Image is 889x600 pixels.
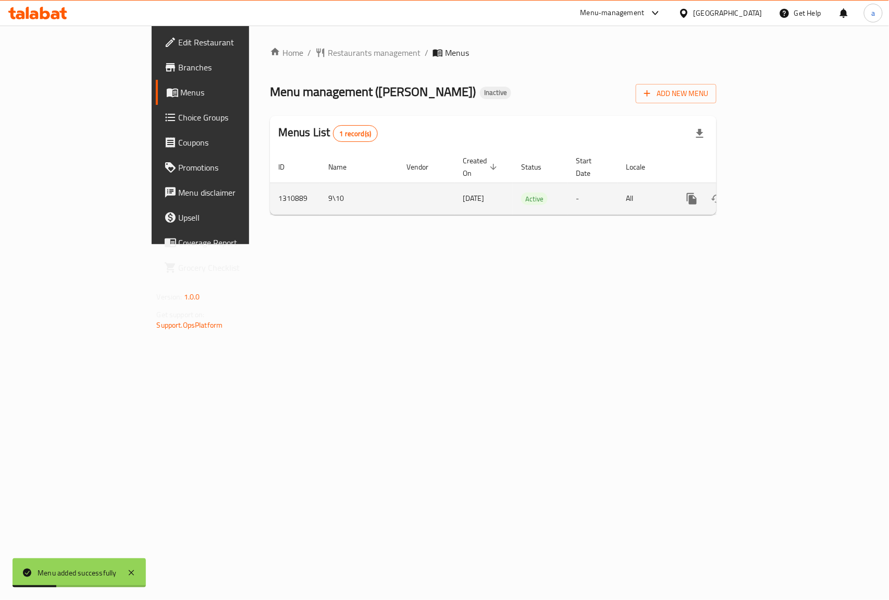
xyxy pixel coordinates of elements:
[156,180,300,205] a: Menu disclaimer
[179,136,292,149] span: Coupons
[156,80,300,105] a: Menus
[179,236,292,249] span: Coverage Report
[157,318,223,332] a: Support.OpsPlatform
[871,7,875,19] span: a
[156,230,300,255] a: Coverage Report
[636,84,717,103] button: Add New Menu
[181,86,292,99] span: Menus
[156,205,300,230] a: Upsell
[626,161,659,173] span: Locale
[687,121,712,146] div: Export file
[307,46,311,59] li: /
[179,186,292,199] span: Menu disclaimer
[38,567,117,579] div: Menu added successfully
[156,155,300,180] a: Promotions
[184,290,200,304] span: 1.0.0
[521,161,555,173] span: Status
[445,46,469,59] span: Menus
[270,151,788,215] table: enhanced table
[680,186,705,211] button: more
[521,193,548,205] span: Active
[334,129,378,139] span: 1 record(s)
[156,105,300,130] a: Choice Groups
[463,154,500,179] span: Created On
[328,161,360,173] span: Name
[618,183,671,214] td: All
[179,261,292,274] span: Grocery Checklist
[179,211,292,224] span: Upsell
[157,290,182,304] span: Version:
[406,161,442,173] span: Vendor
[576,154,605,179] span: Start Date
[480,87,511,99] div: Inactive
[463,191,484,205] span: [DATE]
[270,46,717,59] nav: breadcrumb
[328,46,421,59] span: Restaurants management
[270,80,476,103] span: Menu management ( [PERSON_NAME] )
[156,30,300,55] a: Edit Restaurant
[644,87,708,100] span: Add New Menu
[567,183,618,214] td: -
[521,193,548,205] div: Active
[581,7,645,19] div: Menu-management
[157,308,205,321] span: Get support on:
[694,7,762,19] div: [GEOGRAPHIC_DATA]
[179,36,292,49] span: Edit Restaurant
[480,88,511,97] span: Inactive
[278,161,298,173] span: ID
[315,46,421,59] a: Restaurants management
[333,125,378,142] div: Total records count
[179,161,292,174] span: Promotions
[425,46,428,59] li: /
[179,61,292,74] span: Branches
[156,130,300,155] a: Coupons
[320,183,398,214] td: 9\10
[156,55,300,80] a: Branches
[671,151,788,183] th: Actions
[278,125,378,142] h2: Menus List
[156,255,300,280] a: Grocery Checklist
[179,111,292,124] span: Choice Groups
